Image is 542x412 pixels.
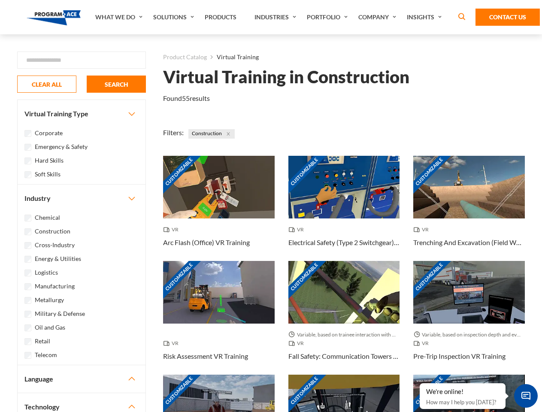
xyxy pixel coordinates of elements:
[27,10,81,25] img: Program-Ace
[163,351,248,361] h3: Risk Assessment VR Training
[35,156,64,165] label: Hard Skills
[413,351,506,361] h3: Pre-Trip Inspection VR Training
[35,142,88,151] label: Emergency & Safety
[163,128,184,136] span: Filters:
[163,51,525,63] nav: breadcrumb
[24,338,31,345] input: Retail
[24,228,31,235] input: Construction
[426,388,499,396] div: We're online!
[35,295,64,305] label: Metallurgy
[35,227,70,236] label: Construction
[18,365,145,393] button: Language
[413,330,525,339] span: Variable, based on inspection depth and event interaction.
[35,213,60,222] label: Chemical
[163,225,182,234] span: VR
[24,144,31,151] input: Emergency & Safety
[163,51,207,63] a: Product Catalog
[413,237,525,248] h3: Trenching And Excavation (Field Work) VR Training
[163,156,275,261] a: Customizable Thumbnail - Arc Flash (Office) VR Training VR Arc Flash (Office) VR Training
[514,384,538,408] span: Chat Widget
[24,242,31,249] input: Cross-Industry
[163,261,275,375] a: Customizable Thumbnail - Risk Assessment VR Training VR Risk Assessment VR Training
[288,237,400,248] h3: Electrical Safety (Type 2 Switchgear) VR Training
[35,323,65,332] label: Oil and Gas
[18,185,145,212] button: Industry
[207,51,259,63] li: Virtual Training
[24,297,31,304] input: Metallurgy
[288,225,307,234] span: VR
[24,130,31,137] input: Corporate
[35,268,58,277] label: Logistics
[24,256,31,263] input: Energy & Utilities
[163,93,210,103] p: Found results
[24,158,31,164] input: Hard Skills
[24,283,31,290] input: Manufacturing
[288,261,400,375] a: Customizable Thumbnail - Fall Safety: Communication Towers VR Training Variable, based on trainee...
[224,129,233,139] button: Close
[163,339,182,348] span: VR
[182,94,190,102] em: 55
[413,156,525,261] a: Customizable Thumbnail - Trenching And Excavation (Field Work) VR Training VR Trenching And Excav...
[35,128,63,138] label: Corporate
[35,336,50,346] label: Retail
[35,309,85,318] label: Military & Defense
[35,282,75,291] label: Manufacturing
[413,225,432,234] span: VR
[24,352,31,359] input: Telecom
[163,70,409,85] h1: Virtual Training in Construction
[18,100,145,127] button: Virtual Training Type
[413,261,525,375] a: Customizable Thumbnail - Pre-Trip Inspection VR Training Variable, based on inspection depth and ...
[17,76,76,93] button: CLEAR ALL
[288,330,400,339] span: Variable, based on trainee interaction with each section.
[24,215,31,221] input: Chemical
[35,254,81,264] label: Energy & Utilities
[24,311,31,318] input: Military & Defense
[163,237,250,248] h3: Arc Flash (Office) VR Training
[288,351,400,361] h3: Fall Safety: Communication Towers VR Training
[288,339,307,348] span: VR
[288,156,400,261] a: Customizable Thumbnail - Electrical Safety (Type 2 Switchgear) VR Training VR Electrical Safety (...
[413,339,432,348] span: VR
[24,270,31,276] input: Logistics
[475,9,540,26] a: Contact Us
[35,350,57,360] label: Telecom
[35,240,75,250] label: Cross-Industry
[35,170,61,179] label: Soft Skills
[24,171,31,178] input: Soft Skills
[24,324,31,331] input: Oil and Gas
[426,397,499,407] p: How may I help you [DATE]?
[188,129,235,139] span: Construction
